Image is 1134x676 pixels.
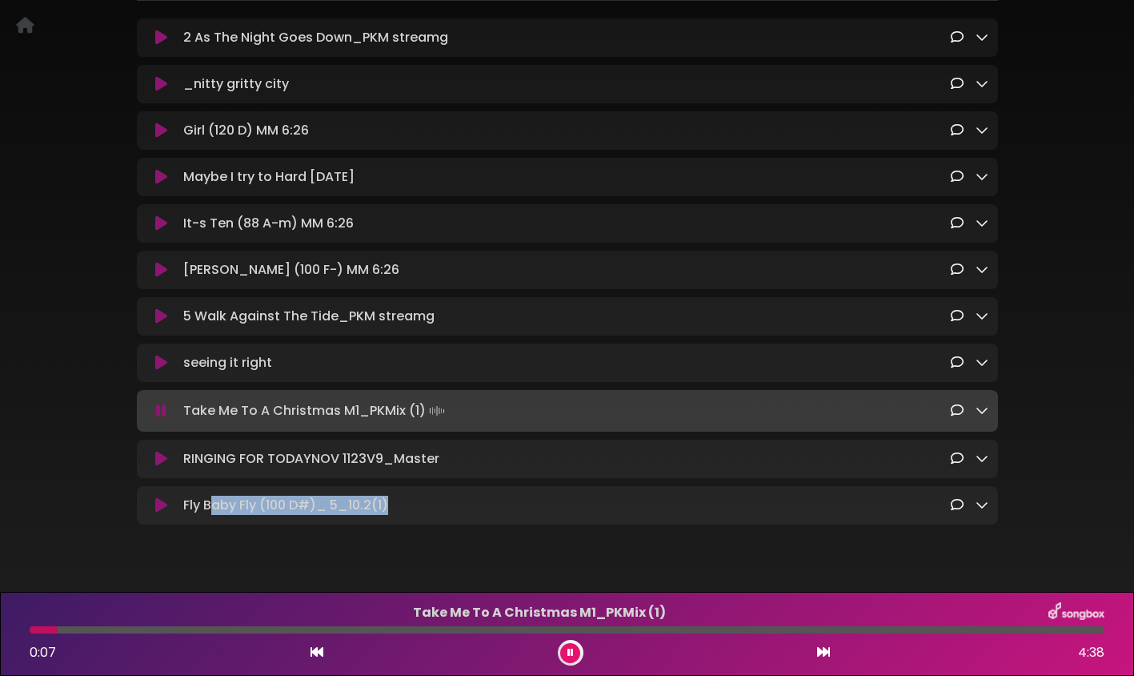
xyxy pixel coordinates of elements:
[183,260,950,280] p: [PERSON_NAME] (100 F-) MM 6:26
[183,400,950,422] p: Take Me To A Christmas M1_PKMix (1)
[183,496,950,515] p: Fly Baby Fly (100 D#)_ 5_10.2(1)
[183,167,950,187] p: Maybe I try to Hard [DATE]
[183,214,950,233] p: It-s Ten (88 A-m) MM 6:26
[183,307,950,326] p: 5 Walk Against The Tide_PKM streamg
[426,400,448,422] img: waveform4.gif
[183,74,950,94] p: _nitty gritty city
[183,121,950,140] p: Girl (120 D) MM 6:26
[183,353,950,372] p: seeing it right
[183,28,950,47] p: 2 As The Night Goes Down_PKM streamg
[183,449,950,469] p: RINGING FOR TODAYNOV 1123V9_Master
